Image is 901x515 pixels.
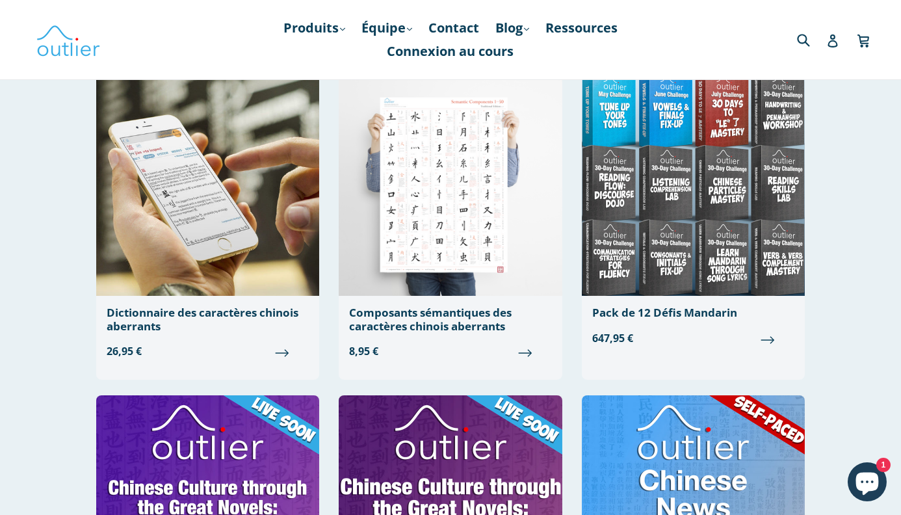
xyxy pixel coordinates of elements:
[495,19,523,36] font: Blog
[349,305,512,333] font: Composants sémantiques des caractères chinois aberrants
[582,72,805,356] a: Pack de 12 Défis Mandarin 647,95 €
[107,305,298,333] font: Dictionnaire des caractères chinois aberrants
[794,26,829,53] input: Recherche
[339,72,562,369] a: Composants sémantiques des caractères chinois aberrants 8,95 €
[381,40,521,63] a: Connexion au cours
[592,305,737,320] font: Pack de 12 Défis Mandarin
[582,72,805,296] img: Pack de 12 Défis Mandarin
[283,19,339,36] font: Produits
[539,16,624,40] a: Ressources
[355,16,419,40] a: Équipe
[489,16,536,40] a: Blog
[545,19,618,36] font: Ressources
[107,344,142,358] font: 26,95 €
[844,462,891,505] inbox-online-store-chat: Chat de la boutique en ligne Shopify
[428,19,479,36] font: Contact
[339,72,562,296] img: Composants sémantiques des caractères chinois aberrants
[422,16,486,40] a: Contact
[592,331,633,345] font: 647,95 €
[349,344,378,358] font: 8,95 €
[36,21,101,59] img: Linguistique aberrante
[277,16,352,40] a: Produits
[96,72,319,296] img: Dictionnaire des caractères chinois aberrants Linguistique aberrante
[387,42,514,60] font: Connexion au cours
[361,19,406,36] font: Équipe
[96,72,319,369] a: Dictionnaire des caractères chinois aberrants 26,95 €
